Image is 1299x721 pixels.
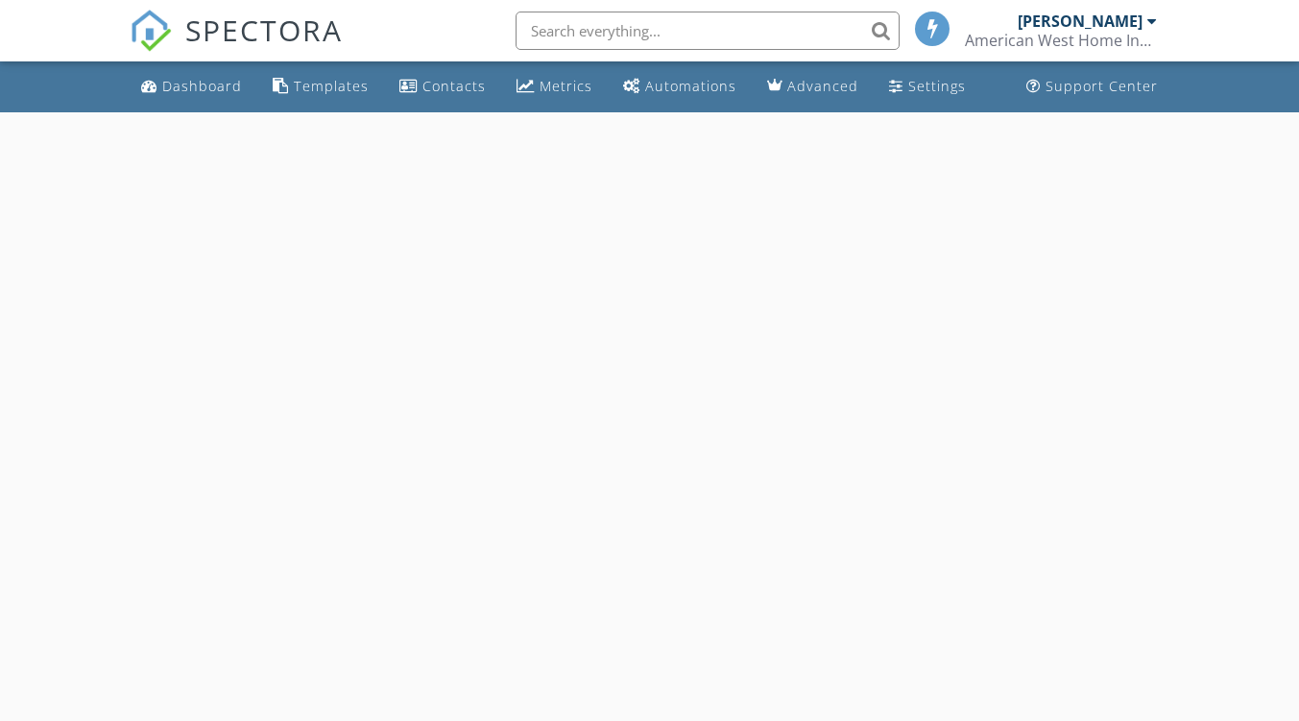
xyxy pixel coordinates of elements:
[265,69,376,105] a: Templates
[422,77,486,95] div: Contacts
[615,69,744,105] a: Automations (Basic)
[130,26,343,66] a: SPECTORA
[1019,69,1166,105] a: Support Center
[759,69,866,105] a: Advanced
[1046,77,1158,95] div: Support Center
[1018,12,1143,31] div: [PERSON_NAME]
[908,77,966,95] div: Settings
[162,77,242,95] div: Dashboard
[392,69,493,105] a: Contacts
[787,77,858,95] div: Advanced
[294,77,369,95] div: Templates
[965,31,1157,50] div: American West Home Inspection, Inc
[540,77,592,95] div: Metrics
[881,69,974,105] a: Settings
[130,10,172,52] img: The Best Home Inspection Software - Spectora
[516,12,900,50] input: Search everything...
[509,69,600,105] a: Metrics
[185,10,343,50] span: SPECTORA
[645,77,736,95] div: Automations
[133,69,250,105] a: Dashboard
